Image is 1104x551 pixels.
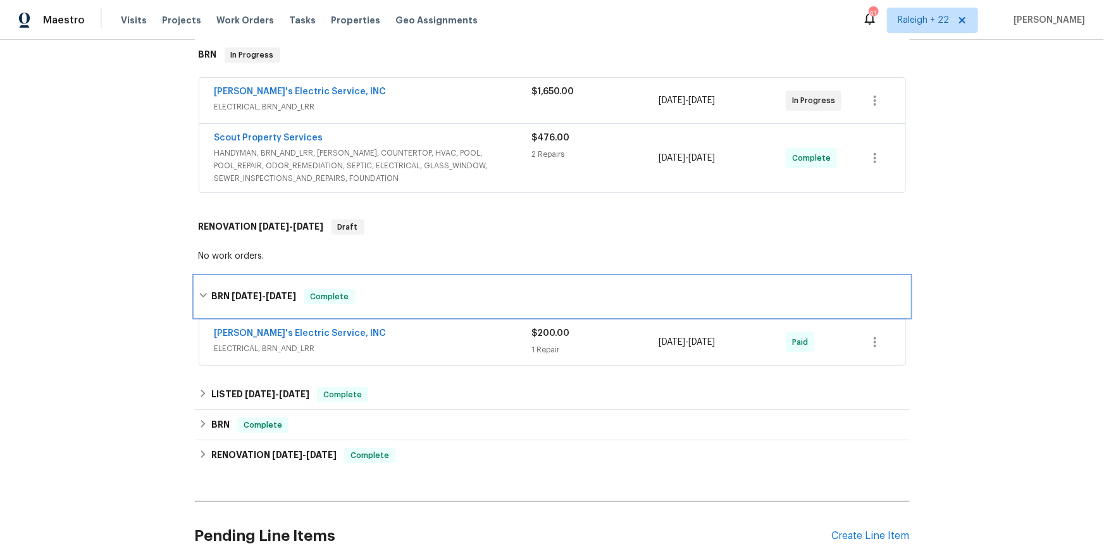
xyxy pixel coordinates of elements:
[294,222,324,231] span: [DATE]
[659,152,715,164] span: -
[162,14,201,27] span: Projects
[659,94,715,107] span: -
[199,220,324,235] h6: RENOVATION
[869,8,878,20] div: 414
[239,419,287,431] span: Complete
[272,450,337,459] span: -
[121,14,147,27] span: Visits
[289,16,316,25] span: Tasks
[211,448,337,463] h6: RENOVATION
[688,96,715,105] span: [DATE]
[832,530,910,542] div: Create Line Item
[688,154,715,163] span: [DATE]
[1008,14,1085,27] span: [PERSON_NAME]
[232,292,262,300] span: [DATE]
[216,14,274,27] span: Work Orders
[199,250,906,263] div: No work orders.
[266,292,296,300] span: [DATE]
[214,133,323,142] a: Scout Property Services
[214,342,532,355] span: ELECTRICAL, BRN_AND_LRR
[259,222,324,231] span: -
[331,14,380,27] span: Properties
[272,450,302,459] span: [DATE]
[195,276,910,317] div: BRN [DATE]-[DATE]Complete
[211,289,296,304] h6: BRN
[345,449,394,462] span: Complete
[659,336,715,349] span: -
[214,147,532,185] span: HANDYMAN, BRN_AND_LRR, [PERSON_NAME], COUNTERTOP, HVAC, POOL, POOL_REPAIR, ODOR_REMEDIATION, SEPT...
[792,336,813,349] span: Paid
[659,96,685,105] span: [DATE]
[226,49,279,61] span: In Progress
[232,292,296,300] span: -
[245,390,309,399] span: -
[688,338,715,347] span: [DATE]
[532,148,659,161] div: 2 Repairs
[195,440,910,471] div: RENOVATION [DATE]-[DATE]Complete
[195,410,910,440] div: BRN Complete
[214,329,387,338] a: [PERSON_NAME]'s Electric Service, INC
[659,338,685,347] span: [DATE]
[195,35,910,75] div: BRN In Progress
[318,388,367,401] span: Complete
[395,14,478,27] span: Geo Assignments
[532,329,570,338] span: $200.00
[792,152,836,164] span: Complete
[259,222,290,231] span: [DATE]
[211,418,230,433] h6: BRN
[199,47,217,63] h6: BRN
[43,14,85,27] span: Maestro
[279,390,309,399] span: [DATE]
[792,94,840,107] span: In Progress
[211,387,309,402] h6: LISTED
[333,221,363,233] span: Draft
[532,133,570,142] span: $476.00
[214,101,532,113] span: ELECTRICAL, BRN_AND_LRR
[305,290,354,303] span: Complete
[898,14,949,27] span: Raleigh + 22
[214,87,387,96] a: [PERSON_NAME]'s Electric Service, INC
[195,380,910,410] div: LISTED [DATE]-[DATE]Complete
[306,450,337,459] span: [DATE]
[532,344,659,356] div: 1 Repair
[532,87,574,96] span: $1,650.00
[245,390,275,399] span: [DATE]
[195,207,910,247] div: RENOVATION [DATE]-[DATE]Draft
[659,154,685,163] span: [DATE]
